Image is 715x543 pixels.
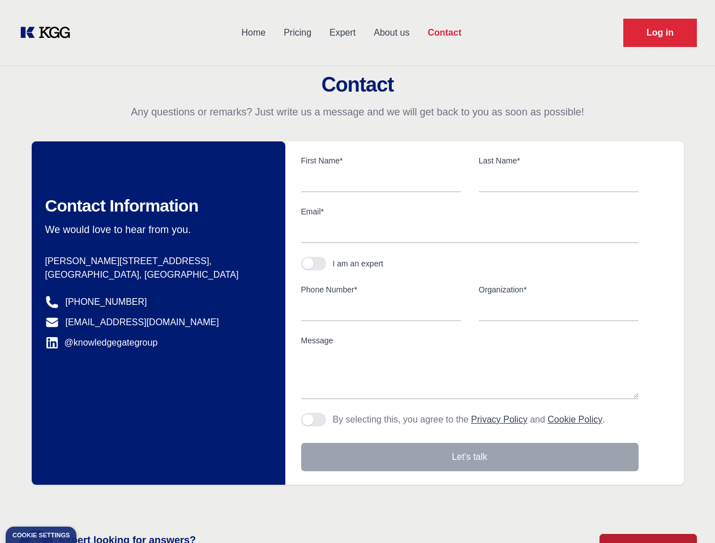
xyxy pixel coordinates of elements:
label: Message [301,335,639,346]
h2: Contact Information [45,196,267,216]
p: Any questions or remarks? Just write us a message and we will get back to you as soon as possible! [14,105,701,119]
div: Cookie settings [12,532,70,538]
p: [PERSON_NAME][STREET_ADDRESS], [45,255,267,268]
label: Phone Number* [301,284,461,295]
a: Home [232,18,275,48]
a: [EMAIL_ADDRESS][DOMAIN_NAME] [66,316,219,329]
a: Contact [418,18,470,48]
a: Cookie Policy [547,415,602,424]
a: @knowledgegategroup [45,336,158,350]
p: We would love to hear from you. [45,223,267,236]
h2: Contact [14,74,701,96]
div: I am an expert [333,258,384,269]
p: [GEOGRAPHIC_DATA], [GEOGRAPHIC_DATA] [45,268,267,282]
a: KOL Knowledge Platform: Talk to Key External Experts (KEE) [18,24,79,42]
a: [PHONE_NUMBER] [66,295,147,309]
label: Email* [301,206,639,217]
iframe: Chat Widget [658,489,715,543]
a: Pricing [275,18,320,48]
label: Organization* [479,284,639,295]
label: Last Name* [479,155,639,166]
a: About us [365,18,418,48]
label: First Name* [301,155,461,166]
a: Expert [320,18,365,48]
button: Let's talk [301,443,639,471]
a: Privacy Policy [471,415,528,424]
p: By selecting this, you agree to the and . [333,413,605,426]
a: Request Demo [623,19,697,47]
